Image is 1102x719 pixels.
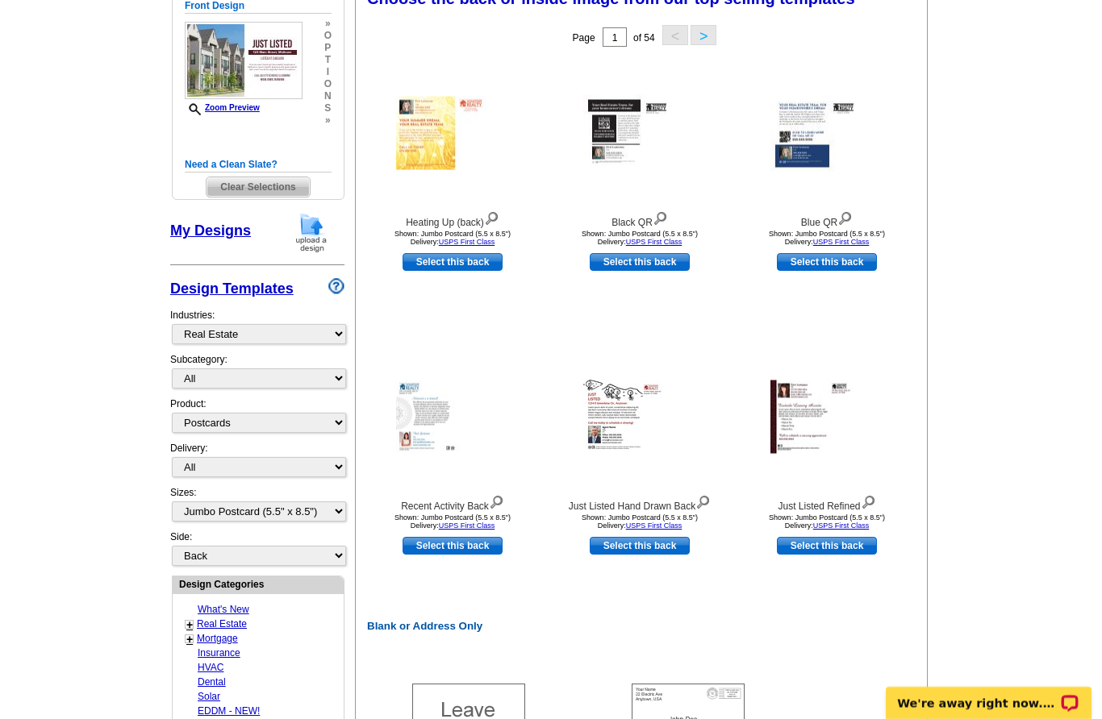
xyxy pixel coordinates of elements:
div: Shown: Jumbo Postcard (5.5 x 8.5") Delivery: [364,230,541,246]
a: Insurance [198,647,240,659]
a: USPS First Class [626,522,682,530]
div: Industries: [170,300,344,352]
a: Solar [198,691,220,702]
button: > [691,25,716,45]
a: + [186,618,193,631]
iframe: LiveChat chat widget [875,668,1102,719]
span: of 54 [633,32,655,44]
img: Blue QR [770,95,883,172]
img: view design details [489,492,504,509]
a: use this design [403,537,503,555]
span: i [324,66,332,78]
a: What's New [198,604,249,615]
a: use this design [777,537,877,555]
a: USPS First Class [813,522,870,530]
button: < [662,25,688,45]
div: Shown: Jumbo Postcard (5.5 x 8.5") Delivery: [551,230,728,246]
img: view design details [861,492,876,509]
img: view design details [653,208,668,226]
div: Delivery: [170,441,344,485]
img: Heating Up (back) [396,97,509,170]
img: view design details [695,492,711,509]
div: Just Listed Refined [738,492,916,513]
span: n [324,90,332,102]
span: o [324,78,332,90]
img: Black QR [583,95,696,172]
a: EDDM - NEW! [198,705,260,717]
span: » [324,114,332,127]
span: Page [573,32,595,44]
div: Shown: Jumbo Postcard (5.5 x 8.5") Delivery: [738,230,916,246]
span: t [324,54,332,66]
div: Recent Activity Back [364,492,541,513]
span: Clear Selections [207,177,309,197]
div: Shown: Jumbo Postcard (5.5 x 8.5") Delivery: [364,513,541,530]
div: Design Categories [173,576,344,592]
div: Blue QR [738,208,916,230]
a: use this design [403,253,503,271]
a: USPS First Class [439,522,495,530]
div: Just Listed Hand Drawn Back [551,492,728,513]
h5: Need a Clean Slate? [185,157,332,172]
img: upload-design [290,212,332,253]
div: Subcategory: [170,352,344,397]
span: p [324,42,332,54]
span: s [324,102,332,114]
div: Shown: Jumbo Postcard (5.5 x 8.5") Delivery: [738,513,916,530]
a: use this design [777,253,877,271]
a: USPS First Class [813,238,870,246]
img: GENREPJF_ReFresh_ALL.jpg [185,22,303,99]
a: + [186,633,193,646]
a: My Designs [170,222,251,239]
h2: Blank or Address Only [359,620,930,633]
a: Zoom Preview [185,103,260,112]
img: Recent Activity Back [396,380,509,454]
div: Side: [170,530,344,567]
a: Real Estate [197,618,247,630]
span: o [324,30,332,42]
div: Product: [170,397,344,441]
img: Just Listed Hand Drawn Back [583,380,696,454]
img: view design details [484,208,499,226]
div: Heating Up (back) [364,208,541,230]
a: Mortgage [197,633,238,644]
a: Design Templates [170,281,294,297]
img: Just Listed Refined [770,380,883,454]
a: HVAC [198,662,223,673]
img: view design details [837,208,853,226]
div: Black QR [551,208,728,230]
div: Sizes: [170,485,344,530]
a: Dental [198,676,226,688]
a: USPS First Class [439,238,495,246]
div: Shown: Jumbo Postcard (5.5 x 8.5") Delivery: [551,513,728,530]
a: USPS First Class [626,238,682,246]
span: » [324,18,332,30]
a: use this design [590,537,690,555]
a: use this design [590,253,690,271]
img: design-wizard-help-icon.png [328,278,344,294]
